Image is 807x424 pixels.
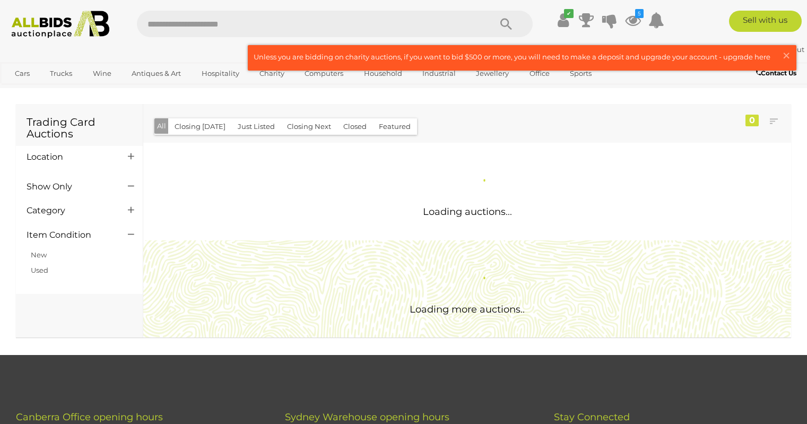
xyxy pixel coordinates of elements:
span: Loading more auctions.. [410,304,525,315]
a: New [31,250,47,259]
a: Cars [8,65,37,82]
a: Charity [253,65,291,82]
a: Office [523,65,557,82]
span: Sydney Warehouse opening hours [285,411,449,423]
span: Loading auctions... [423,206,512,218]
h4: Category [27,206,112,215]
h4: Show Only [27,182,112,192]
span: Stay Connected [554,411,630,423]
button: Closing [DATE] [168,118,232,135]
a: 5 [625,11,641,30]
a: Antiques & Art [125,65,188,82]
a: Industrial [415,65,463,82]
button: Closed [337,118,373,135]
img: Allbids.com.au [6,11,115,38]
a: Jewellery [469,65,516,82]
a: Computers [298,65,350,82]
h1: Trading Card Auctions [27,116,132,140]
button: Featured [372,118,417,135]
button: All [154,118,169,134]
a: Used [31,266,48,274]
h4: Location [27,152,112,162]
span: Canberra Office opening hours [16,411,163,423]
h4: Item Condition [27,230,112,240]
a: Trucks [43,65,79,82]
div: 0 [745,115,759,126]
b: Contact Us [756,69,796,77]
a: Sports [563,65,598,82]
i: ✔ [564,9,574,18]
button: Search [480,11,533,37]
a: Hospitality [195,65,246,82]
button: Just Listed [231,118,281,135]
a: [GEOGRAPHIC_DATA] [8,82,97,100]
a: Household [357,65,409,82]
a: Sell with us [729,11,802,32]
span: × [782,45,791,66]
a: Contact Us [756,67,799,79]
a: Wine [86,65,118,82]
a: ✔ [555,11,571,30]
i: 5 [635,9,644,18]
button: Closing Next [281,118,337,135]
